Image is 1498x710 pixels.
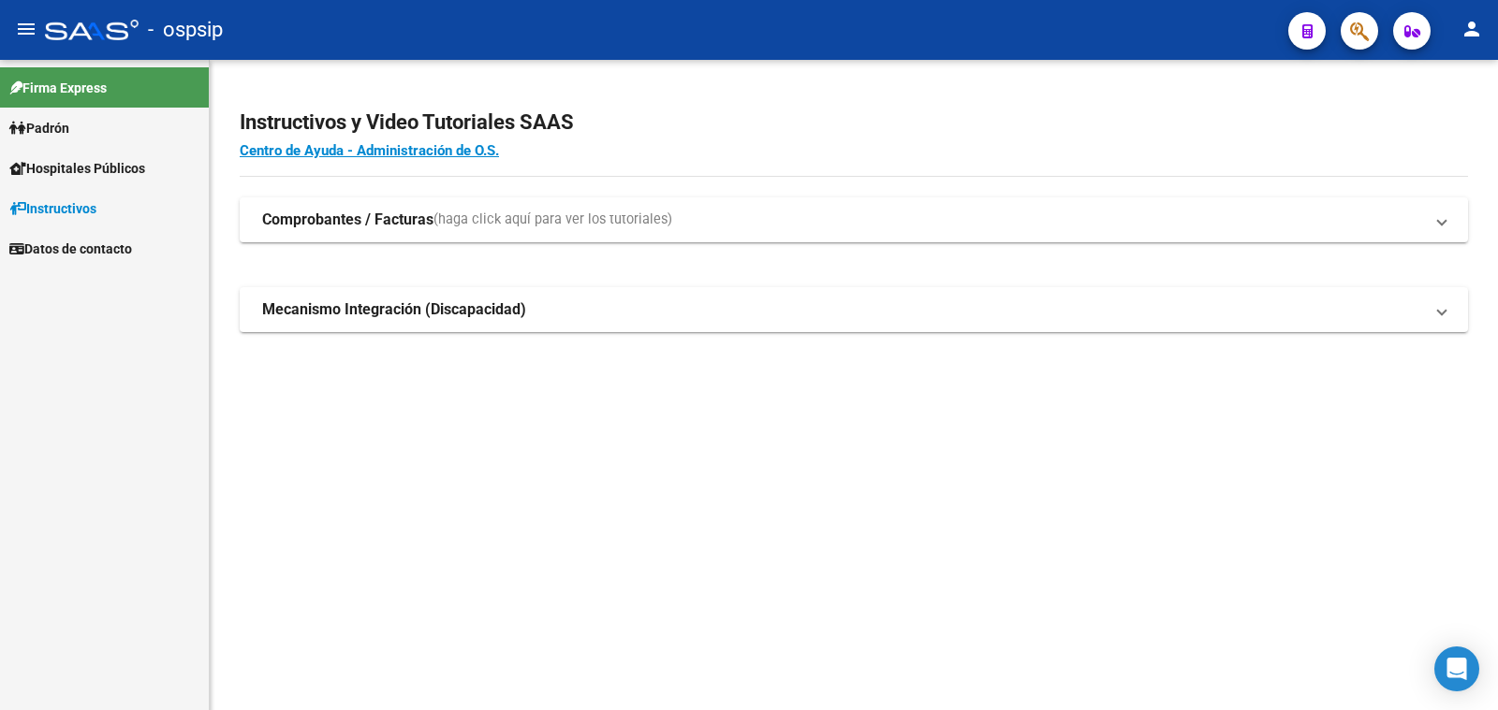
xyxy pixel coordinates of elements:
span: Datos de contacto [9,239,132,259]
span: Firma Express [9,78,107,98]
mat-expansion-panel-header: Mecanismo Integración (Discapacidad) [240,287,1468,332]
a: Centro de Ayuda - Administración de O.S. [240,142,499,159]
div: Open Intercom Messenger [1434,646,1479,691]
mat-expansion-panel-header: Comprobantes / Facturas(haga click aquí para ver los tutoriales) [240,197,1468,242]
mat-icon: menu [15,18,37,40]
span: (haga click aquí para ver los tutoriales) [433,210,672,230]
span: Hospitales Públicos [9,158,145,179]
strong: Comprobantes / Facturas [262,210,433,230]
span: Instructivos [9,198,96,219]
h2: Instructivos y Video Tutoriales SAAS [240,105,1468,140]
strong: Mecanismo Integración (Discapacidad) [262,299,526,320]
span: Padrón [9,118,69,138]
mat-icon: person [1461,18,1483,40]
span: - ospsip [148,9,223,51]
